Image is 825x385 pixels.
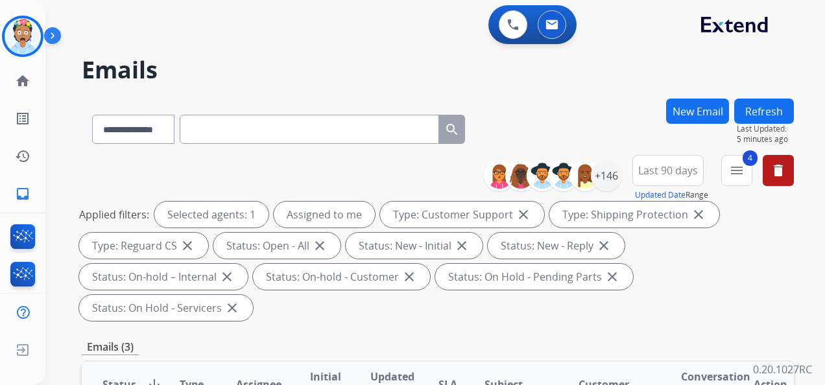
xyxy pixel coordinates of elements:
div: Status: New - Initial [346,233,483,259]
div: Status: Open - All [213,233,341,259]
button: Refresh [734,99,794,124]
mat-icon: close [180,238,195,253]
img: avatar [5,18,41,54]
span: 4 [743,150,758,166]
mat-icon: history [15,148,30,164]
button: 4 [721,155,752,186]
mat-icon: close [312,238,328,253]
span: Range [635,189,708,200]
mat-icon: close [691,207,706,222]
div: Type: Reguard CS [79,233,208,259]
mat-icon: close [516,207,531,222]
mat-icon: close [454,238,470,253]
h2: Emails [82,57,794,83]
mat-icon: inbox [15,186,30,202]
mat-icon: close [596,238,612,253]
div: Status: New - Reply [488,233,625,259]
span: Last 90 days [638,168,698,173]
div: Type: Shipping Protection [549,202,719,227]
mat-icon: delete [771,163,786,178]
mat-icon: home [15,73,30,89]
button: Updated Date [635,190,686,200]
mat-icon: menu [729,163,745,178]
p: Applied filters: [79,207,149,222]
mat-icon: close [604,269,620,285]
div: Assigned to me [274,202,375,227]
div: Type: Customer Support [380,202,544,227]
mat-icon: close [401,269,417,285]
mat-icon: close [219,269,235,285]
div: Status: On Hold - Pending Parts [435,264,633,290]
button: Last 90 days [632,155,704,186]
div: Selected agents: 1 [154,202,269,227]
div: +146 [591,160,622,191]
div: Status: On-hold – Internal [79,264,248,290]
span: Last Updated: [737,124,794,134]
p: Emails (3) [82,339,139,355]
button: New Email [666,99,729,124]
div: Status: On-hold - Customer [253,264,430,290]
mat-icon: list_alt [15,111,30,126]
div: Status: On Hold - Servicers [79,295,253,321]
span: 5 minutes ago [737,134,794,145]
mat-icon: search [444,122,460,137]
mat-icon: close [224,300,240,316]
p: 0.20.1027RC [753,362,812,377]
